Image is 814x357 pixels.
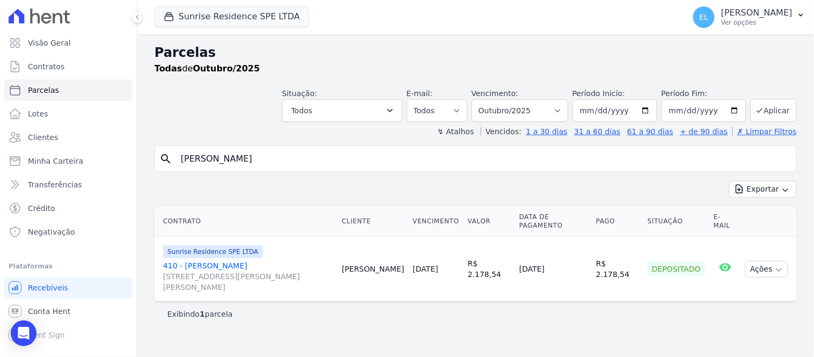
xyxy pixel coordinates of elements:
[732,127,797,136] a: ✗ Limpar Filtros
[648,261,705,276] div: Depositado
[4,174,133,195] a: Transferências
[155,206,338,237] th: Contrato
[745,261,788,278] button: Ações
[155,6,309,27] button: Sunrise Residence SPE LTDA
[721,8,793,18] p: [PERSON_NAME]
[28,61,64,72] span: Contratos
[643,206,709,237] th: Situação
[4,150,133,172] a: Minha Carteira
[573,89,625,98] label: Período Inicío:
[4,221,133,243] a: Negativação
[28,179,82,190] span: Transferências
[437,127,474,136] label: ↯ Atalhos
[193,63,260,74] strong: Outubro/2025
[28,108,48,119] span: Lotes
[4,301,133,322] a: Conta Hent
[155,43,797,62] h2: Parcelas
[4,56,133,77] a: Contratos
[9,260,128,273] div: Plataformas
[4,32,133,54] a: Visão Geral
[200,310,205,318] b: 1
[291,104,312,117] span: Todos
[28,156,83,166] span: Minha Carteira
[28,282,68,293] span: Recebíveis
[709,206,741,237] th: E-mail
[163,271,333,293] span: [STREET_ADDRESS][PERSON_NAME][PERSON_NAME]
[409,206,464,237] th: Vencimento
[680,127,728,136] a: + de 90 dias
[174,148,792,170] input: Buscar por nome do lote ou do cliente
[4,127,133,148] a: Clientes
[28,306,70,317] span: Conta Hent
[11,320,36,346] div: Open Intercom Messenger
[28,132,58,143] span: Clientes
[4,277,133,298] a: Recebíveis
[662,88,746,99] label: Período Fim:
[4,198,133,219] a: Crédito
[159,152,172,165] i: search
[526,127,568,136] a: 1 a 30 dias
[721,18,793,27] p: Ver opções
[155,63,182,74] strong: Todas
[464,237,515,302] td: R$ 2.178,54
[574,127,620,136] a: 31 a 60 dias
[28,85,59,96] span: Parcelas
[592,237,643,302] td: R$ 2.178,54
[515,206,592,237] th: Data de Pagamento
[592,206,643,237] th: Pago
[282,89,317,98] label: Situação:
[155,62,260,75] p: de
[28,227,75,237] span: Negativação
[167,309,233,319] p: Exibindo parcela
[413,265,438,273] a: [DATE]
[163,245,263,258] span: Sunrise Residence SPE LTDA
[472,89,518,98] label: Vencimento:
[685,2,814,32] button: EL [PERSON_NAME] Ver opções
[163,260,333,293] a: 410 - [PERSON_NAME][STREET_ADDRESS][PERSON_NAME][PERSON_NAME]
[4,103,133,125] a: Lotes
[28,203,55,214] span: Crédito
[729,181,797,198] button: Exportar
[464,206,515,237] th: Valor
[700,13,709,21] span: EL
[338,206,408,237] th: Cliente
[481,127,522,136] label: Vencidos:
[28,38,71,48] span: Visão Geral
[515,237,592,302] td: [DATE]
[282,99,402,122] button: Todos
[627,127,673,136] a: 61 a 90 dias
[751,99,797,122] button: Aplicar
[338,237,408,302] td: [PERSON_NAME]
[4,79,133,101] a: Parcelas
[407,89,433,98] label: E-mail:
